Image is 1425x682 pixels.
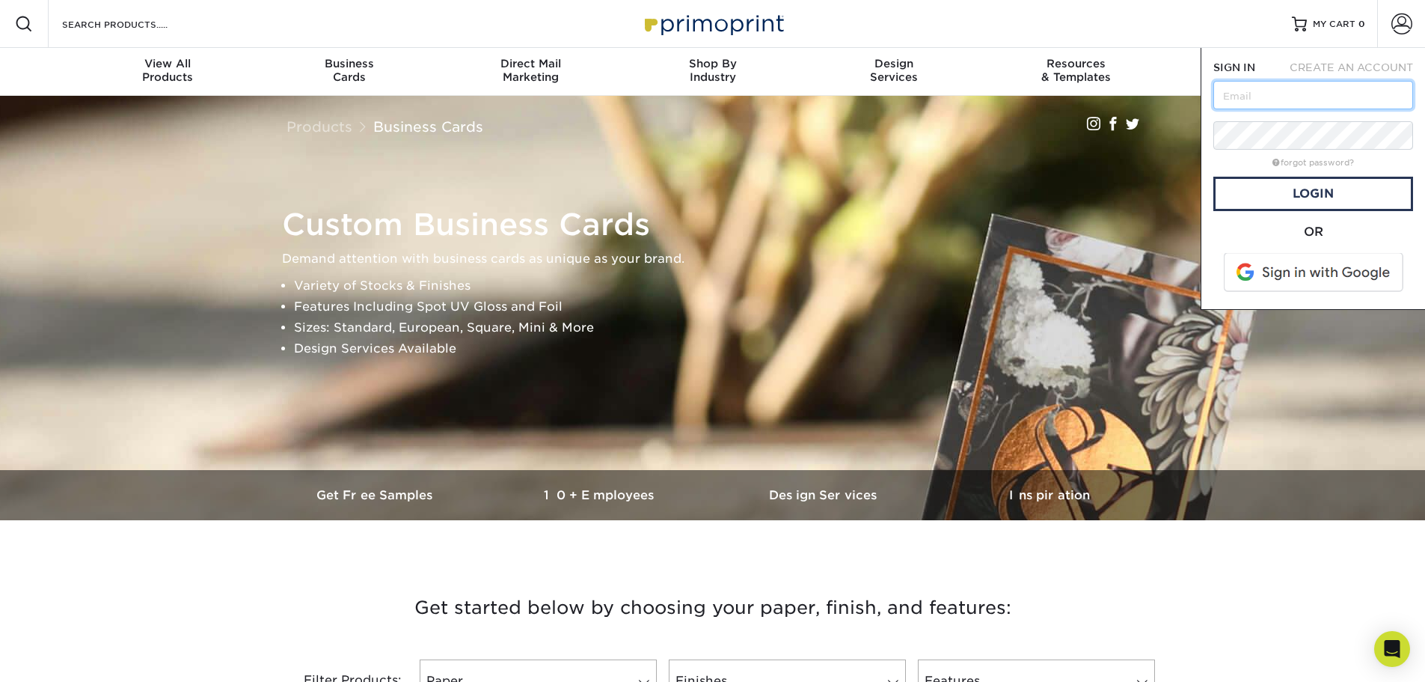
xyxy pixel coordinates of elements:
a: Inspiration [937,470,1162,520]
li: Features Including Spot UV Gloss and Foil [294,296,1157,317]
span: CREATE AN ACCOUNT [1290,61,1413,73]
li: Variety of Stocks & Finishes [294,275,1157,296]
h3: 10+ Employees [488,488,713,502]
span: View All [77,57,259,70]
h1: Custom Business Cards [282,207,1157,243]
a: Business Cards [373,118,483,135]
a: Products [286,118,352,135]
a: BusinessCards [258,48,440,96]
span: Contact [1167,57,1349,70]
span: Resources [985,57,1167,70]
a: Get Free Samples [264,470,488,520]
a: Contact& Support [1167,48,1349,96]
h3: Design Services [713,488,937,502]
span: SIGN IN [1213,61,1255,73]
span: Direct Mail [440,57,622,70]
a: Resources& Templates [985,48,1167,96]
h3: Get started below by choosing your paper, finish, and features: [275,574,1150,642]
span: Shop By [622,57,803,70]
a: Login [1213,177,1413,211]
input: Email [1213,81,1413,109]
li: Sizes: Standard, European, Square, Mini & More [294,317,1157,338]
img: Primoprint [638,7,788,40]
span: Design [803,57,985,70]
div: & Support [1167,57,1349,84]
input: SEARCH PRODUCTS..... [61,15,206,33]
span: Business [258,57,440,70]
span: MY CART [1313,18,1355,31]
p: Demand attention with business cards as unique as your brand. [282,249,1157,270]
div: Cards [258,57,440,84]
div: OR [1213,223,1413,241]
div: Services [803,57,985,84]
div: Industry [622,57,803,84]
div: Products [77,57,259,84]
a: View AllProducts [77,48,259,96]
span: 0 [1358,19,1365,29]
a: Shop ByIndustry [622,48,803,96]
h3: Get Free Samples [264,488,488,502]
a: 10+ Employees [488,470,713,520]
div: Marketing [440,57,622,84]
li: Design Services Available [294,338,1157,359]
a: Direct MailMarketing [440,48,622,96]
h3: Inspiration [937,488,1162,502]
div: & Templates [985,57,1167,84]
a: Design Services [713,470,937,520]
a: forgot password? [1272,158,1354,168]
a: DesignServices [803,48,985,96]
div: Open Intercom Messenger [1374,631,1410,667]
